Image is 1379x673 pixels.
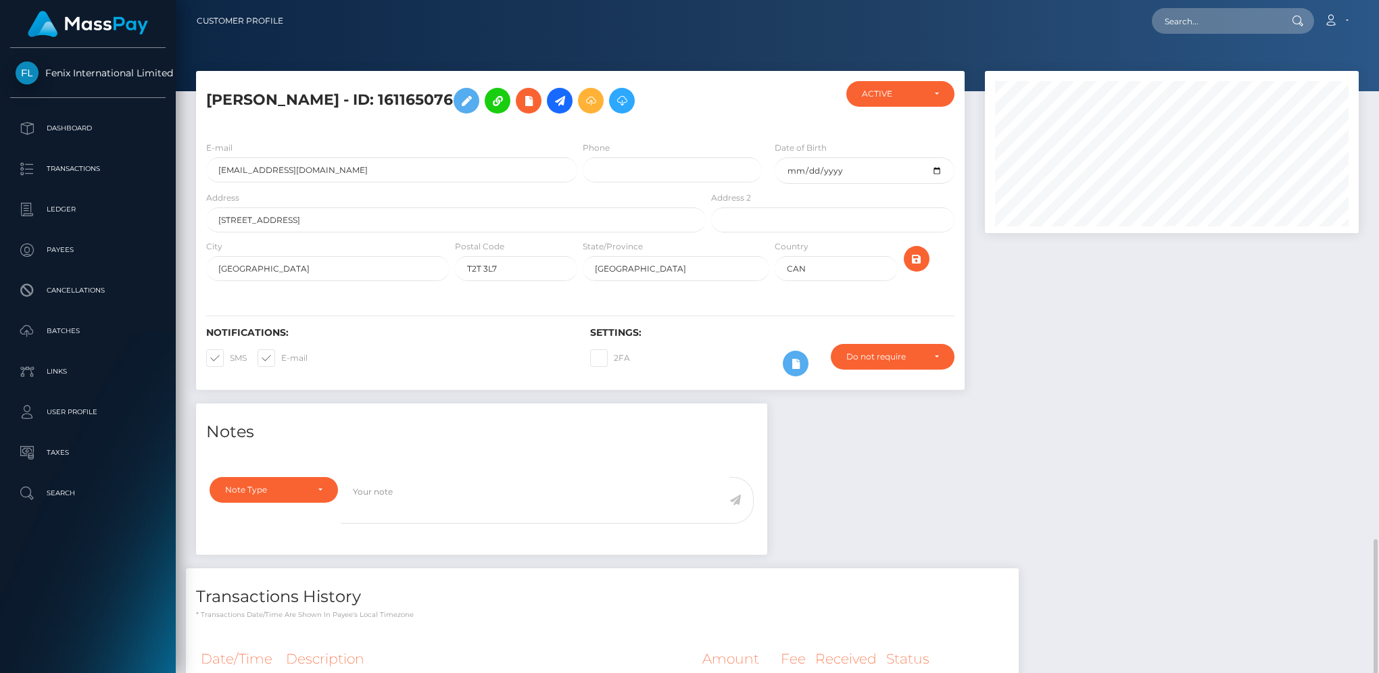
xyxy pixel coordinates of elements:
[225,484,307,495] div: Note Type
[16,483,160,503] p: Search
[16,443,160,463] p: Taxes
[16,240,160,260] p: Payees
[10,436,166,470] a: Taxes
[590,349,630,367] label: 2FA
[775,241,808,253] label: Country
[10,193,166,226] a: Ledger
[583,241,643,253] label: State/Province
[16,118,160,139] p: Dashboard
[10,355,166,389] a: Links
[258,349,308,367] label: E-mail
[10,67,166,79] span: Fenix International Limited
[846,81,954,107] button: ACTIVE
[16,159,160,179] p: Transactions
[10,476,166,510] a: Search
[16,402,160,422] p: User Profile
[10,152,166,186] a: Transactions
[206,327,570,339] h6: Notifications:
[846,351,923,362] div: Do not require
[206,142,233,154] label: E-mail
[862,89,923,99] div: ACTIVE
[775,142,827,154] label: Date of Birth
[10,111,166,145] a: Dashboard
[206,192,239,204] label: Address
[711,192,751,204] label: Address 2
[1152,8,1279,34] input: Search...
[10,233,166,267] a: Payees
[28,11,148,37] img: MassPay Logo
[206,349,247,367] label: SMS
[206,420,757,444] h4: Notes
[16,199,160,220] p: Ledger
[196,609,1009,620] p: * Transactions date/time are shown in payee's local timezone
[16,321,160,341] p: Batches
[831,344,954,370] button: Do not require
[197,7,283,35] a: Customer Profile
[10,395,166,429] a: User Profile
[547,88,573,114] a: Initiate Payout
[16,280,160,301] p: Cancellations
[210,477,338,503] button: Note Type
[16,362,160,382] p: Links
[16,61,39,84] img: Fenix International Limited
[10,314,166,348] a: Batches
[10,274,166,307] a: Cancellations
[206,81,698,120] h5: [PERSON_NAME] - ID: 161165076
[196,585,1009,609] h4: Transactions History
[206,241,222,253] label: City
[583,142,610,154] label: Phone
[455,241,504,253] label: Postal Code
[590,327,954,339] h6: Settings:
